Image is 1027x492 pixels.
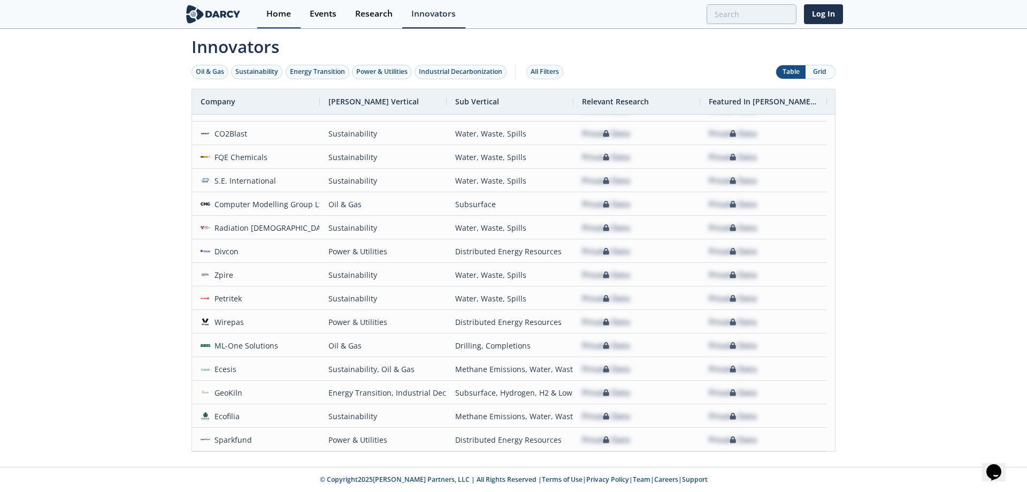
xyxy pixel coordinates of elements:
a: Careers [654,475,678,484]
img: 1639769757573-ML-1.jpeg [201,340,210,350]
div: Private Data [582,240,630,263]
div: Drilling, Completions [455,334,565,357]
div: Sustainability [328,216,438,239]
div: Private Data [709,169,757,192]
img: logo-wide.svg [184,5,242,24]
div: All Filters [531,67,559,77]
div: Sustainability [328,263,438,286]
button: Table [776,65,806,79]
span: Sub Vertical [455,96,499,107]
button: Grid [806,65,835,79]
div: CO2Blast [210,122,248,145]
div: Sparkfund [210,428,252,451]
a: Privacy Policy [586,475,629,484]
div: Power & Utilities [328,311,438,334]
span: Relevant Research [582,96,649,107]
div: Innovators [411,10,456,18]
div: Subsurface, Hydrogen, H2 & Low Carbon Fuels [455,381,565,404]
button: All Filters [526,65,563,79]
div: Energy Transition, Industrial Decarbonization, Oil & Gas [328,381,438,404]
div: Home [266,10,291,18]
div: S.E. International [210,169,277,192]
div: Private Data [582,334,630,357]
div: Computer Modelling Group Ltd [210,193,327,216]
button: Industrial Decarbonization [415,65,507,79]
div: Divcon [210,240,239,263]
img: d431859e-c0a7-4281-a7be-1e76e827a77e [201,176,210,185]
img: 47532671-c2a7-455a-b7da-de547d1a09b6 [201,388,210,397]
div: Private Data [709,381,757,404]
div: Distributed Energy Resources [455,240,565,263]
div: Private Data [709,193,757,216]
div: Subsurface [455,193,565,216]
div: Private Data [582,169,630,192]
div: Oil & Gas [328,334,438,357]
div: FQE Chemicals [210,146,268,169]
div: Private Data [582,146,630,169]
div: Sustainability [328,287,438,310]
p: © Copyright 2025 [PERSON_NAME] Partners, LLC | All Rights Reserved | | | | | [118,475,909,485]
div: Sustainability [328,405,438,428]
img: 10034493-1646-44cd-a855-288100978825 [201,435,210,444]
div: Private Data [709,405,757,428]
div: Events [310,10,336,18]
div: Ecesis [210,358,237,381]
div: Power & Utilities [356,67,408,77]
div: ML-One Solutions [210,334,279,357]
div: Private Data [709,240,757,263]
div: Private Data [582,193,630,216]
img: 2ab9056d-a194-4237-bb3e-47835459aebd [201,411,210,421]
span: Featured In [PERSON_NAME] Live [709,96,818,107]
img: 1672413310521-ecesis.jpg [201,364,210,374]
div: Sustainability [328,122,438,145]
div: Private Data [582,122,630,145]
div: Private Data [709,428,757,451]
div: Petritek [210,287,242,310]
a: Terms of Use [542,475,583,484]
button: Oil & Gas [191,65,228,79]
img: a743bb86-597d-41db-8ca7-f32ad28b7cf5 [201,317,210,327]
div: Research [355,10,393,18]
div: Water, Waste, Spills [455,122,565,145]
img: 52049417-94ad-426c-ad23-ede3d7bc7bba [201,270,210,279]
img: 41e09587-ac70-44aa-98aa-c1aa11a6224c [201,246,210,256]
div: Oil & Gas [196,67,224,77]
span: [PERSON_NAME] Vertical [328,96,419,107]
div: Sustainability [235,67,278,77]
div: Distributed Energy Resources [455,428,565,451]
div: Private Data [582,358,630,381]
div: Sustainability, Oil & Gas [328,358,438,381]
div: Private Data [582,287,630,310]
img: 064958d1-0126-4484-baaf-2160954846bd [201,152,210,162]
div: Water, Waste, Spills [455,287,565,310]
img: 1cdfcaf6-04f0-4660-9b01-26b386de74c4 [201,128,210,138]
div: Methane Emissions, Water, Waste, Spills, Flaring [455,358,565,381]
div: Private Data [582,405,630,428]
a: Support [682,475,708,484]
div: Water, Waste, Spills [455,146,565,169]
div: Ecofilia [210,405,240,428]
div: Zpire [210,263,234,286]
span: Company [201,96,235,107]
div: Private Data [709,122,757,145]
div: Private Data [709,263,757,286]
button: Power & Utilities [352,65,412,79]
div: Radiation [DEMOGRAPHIC_DATA][GEOGRAPHIC_DATA] [210,216,408,239]
div: Power & Utilities [328,240,438,263]
div: Water, Waste, Spills [455,216,565,239]
div: Private Data [709,334,757,357]
div: Private Data [582,216,630,239]
div: Wirepas [210,311,244,334]
div: Private Data [709,287,757,310]
div: Private Data [709,216,757,239]
div: Power & Utilities [328,428,438,451]
img: de6f180e-bf4a-43bb-9996-f46db813d9b9 [201,223,210,232]
div: Oil & Gas [328,193,438,216]
button: Sustainability [231,65,282,79]
div: Sustainability [328,169,438,192]
div: Private Data [582,428,630,451]
div: Distributed Energy Resources [455,311,565,334]
div: Sustainability [328,146,438,169]
iframe: chat widget [982,449,1016,481]
button: Energy Transition [286,65,349,79]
